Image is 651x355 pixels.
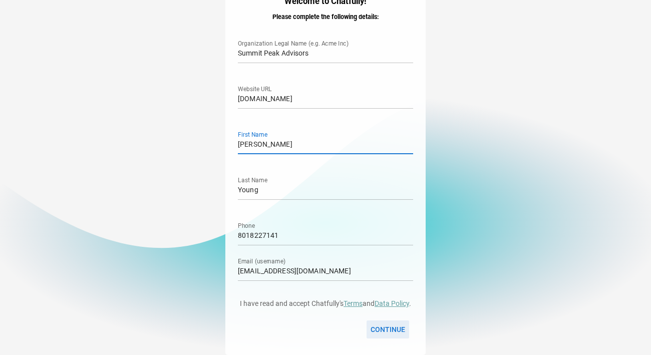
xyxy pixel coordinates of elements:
button: Continue [367,320,409,338]
a: Terms [344,299,363,307]
div: Please complete the following details: [238,13,413,22]
input: Website URL [238,81,413,109]
a: Data Policy [375,299,409,307]
input: First Name [238,126,413,154]
input: Organization Legal Name (e.g. Acme Inc) [238,35,413,63]
span: Continue [371,323,405,335]
div: I have read and accept Chatfully's and . [238,298,413,309]
input: Email (username) [238,253,413,281]
input: Last Name [238,172,413,200]
input: Phone [238,217,413,245]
